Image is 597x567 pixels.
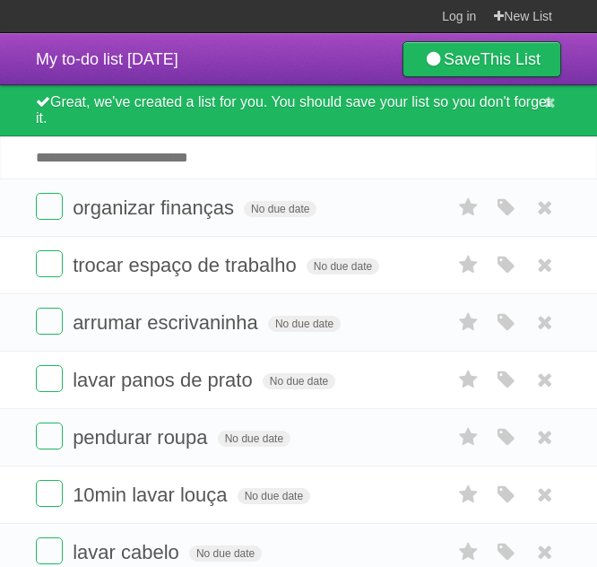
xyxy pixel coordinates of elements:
label: Done [36,193,63,220]
span: lavar cabelo [73,541,184,563]
span: No due date [307,258,379,275]
span: organizar finanças [73,196,238,219]
span: No due date [189,545,262,562]
span: pendurar roupa [73,426,212,449]
span: My to-do list [DATE] [36,50,178,68]
label: Star task [452,480,486,510]
label: Done [36,365,63,392]
label: Done [36,308,63,335]
label: Star task [452,423,486,452]
label: Star task [452,537,486,567]
label: Star task [452,193,486,222]
label: Done [36,480,63,507]
label: Star task [452,365,486,395]
label: Done [36,537,63,564]
label: Done [36,250,63,277]
span: arrumar escrivaninha [73,311,263,334]
span: No due date [238,488,310,504]
span: No due date [263,373,335,389]
span: No due date [268,316,341,332]
label: Done [36,423,63,449]
a: SaveThis List [402,41,561,77]
span: trocar espaço de trabalho [73,254,301,276]
span: lavar panos de prato [73,369,257,391]
b: This List [480,50,541,68]
span: No due date [244,201,316,217]
label: Star task [452,308,486,337]
span: 10min lavar louça [73,484,231,506]
span: No due date [218,431,290,447]
label: Star task [452,250,486,280]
